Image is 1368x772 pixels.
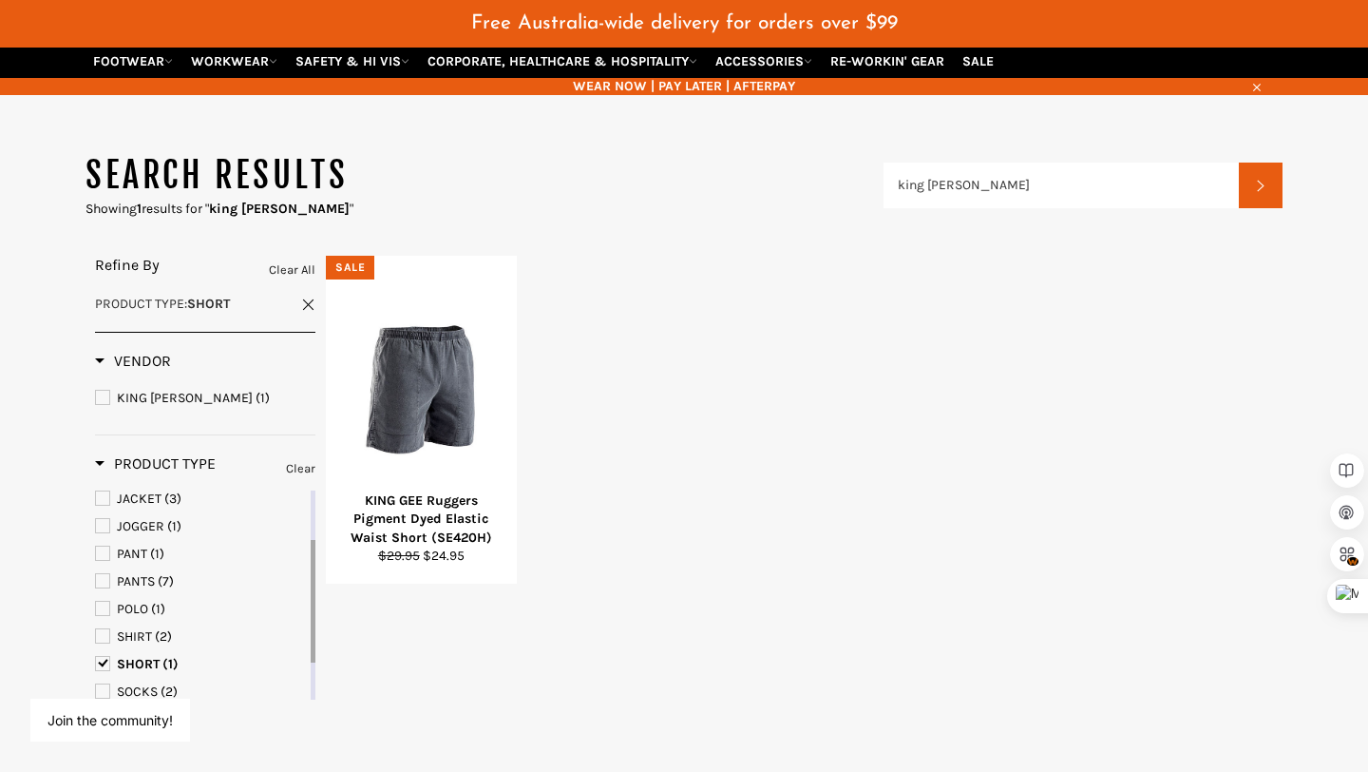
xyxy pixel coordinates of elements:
a: PANT [95,544,307,565]
span: PANT [117,546,147,562]
span: (1) [162,656,179,672]
a: SHIRT [95,627,307,647]
a: KING GEE [95,388,315,409]
span: (1) [150,546,164,562]
a: ACCESSORIES [708,45,820,78]
span: (1) [151,601,165,617]
h3: Product Type [95,454,216,473]
a: JACKET [95,489,307,510]
span: Product Type [95,296,184,312]
span: (1) [256,390,270,406]
a: JOGGER [95,516,307,537]
a: SALE [955,45,1001,78]
strong: king [PERSON_NAME] [209,201,350,217]
a: FOOTWEAR [85,45,180,78]
a: POLO [95,599,307,620]
button: Join the community! [47,712,173,728]
div: KING GEE Ruggers Pigment Dyed Elastic Waist Short (SE420H) [338,492,505,547]
a: PANTS [95,571,307,592]
strong: SHORT [187,296,230,312]
a: Product Type:SHORT [95,295,315,313]
span: Free Australia-wide delivery for orders over $99 [471,13,898,33]
a: SHORT [95,654,307,675]
span: (2) [155,628,172,645]
a: SAFETY & HI VIS [288,45,417,78]
span: WEAR NOW | PAY LATER | AFTERPAY [85,77,1282,95]
a: RE-WORKIN' GEAR [823,45,952,78]
a: KING GEE Ruggers Pigment Dyed Elastic Waist Short (SE420H)KING GEE Ruggers Pigment Dyed Elastic W... [325,256,517,585]
span: Product Type [95,454,216,473]
a: CORPORATE, HEALTHCARE & HOSPITALITY [420,45,705,78]
span: (3) [164,491,181,507]
a: Clear All [269,260,315,280]
span: JOGGER [117,518,164,534]
span: KING [PERSON_NAME] [117,390,253,406]
span: POLO [117,601,148,617]
input: Search [883,163,1239,208]
a: SOCKS [95,682,307,703]
span: PANTS [117,573,155,589]
span: (2) [161,684,178,700]
span: SOCKS [117,684,158,700]
span: JACKET [117,491,161,507]
span: SHORT [117,656,160,672]
h3: Vendor [95,352,171,371]
span: (7) [158,573,174,589]
span: Refine By [95,256,160,274]
strong: 1 [137,201,142,217]
h1: Search results [85,152,883,200]
span: Vendor [95,352,171,370]
a: Clear [286,458,315,479]
a: WORKWEAR [183,45,285,78]
span: : [95,296,230,312]
p: Showing results for " " [85,200,883,218]
span: SHIRT [117,628,152,645]
span: (1) [167,518,181,534]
